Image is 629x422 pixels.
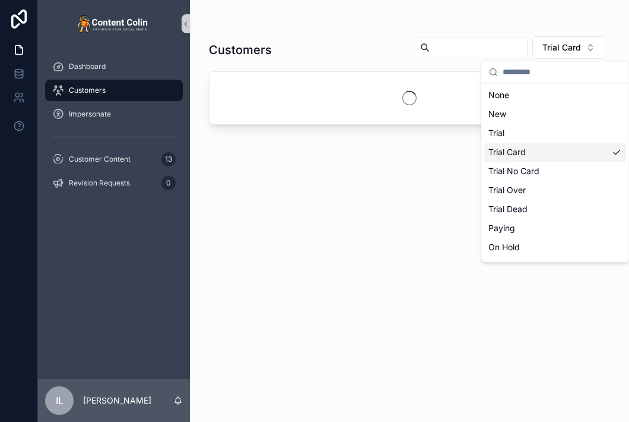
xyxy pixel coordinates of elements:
[484,162,626,181] div: Trial No Card
[56,393,63,408] span: IL
[209,42,272,58] h1: Customers
[83,395,151,407] p: [PERSON_NAME]
[45,149,183,170] a: Customer Content13
[484,86,626,105] div: None
[69,178,130,188] span: Revision Requests
[481,83,628,262] div: Suggestions
[484,105,626,124] div: New
[484,143,626,162] div: Trial Card
[45,80,183,101] a: Customers
[161,176,176,190] div: 0
[38,48,190,209] div: scrollable content
[69,86,106,95] span: Customers
[69,62,106,71] span: Dashboard
[77,14,151,33] img: App logo
[69,155,131,164] span: Customer Content
[484,200,626,219] div: Trial Dead
[484,257,626,276] div: Cancelled
[45,172,183,194] a: Revision Requests0
[69,109,111,119] span: Impersonate
[532,36,605,59] button: Select Button
[45,103,183,125] a: Impersonate
[45,56,183,77] a: Dashboard
[484,124,626,143] div: Trial
[484,181,626,200] div: Trial Over
[542,42,581,53] span: Trial Card
[161,152,176,166] div: 13
[484,219,626,238] div: Paying
[484,238,626,257] div: On Hold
